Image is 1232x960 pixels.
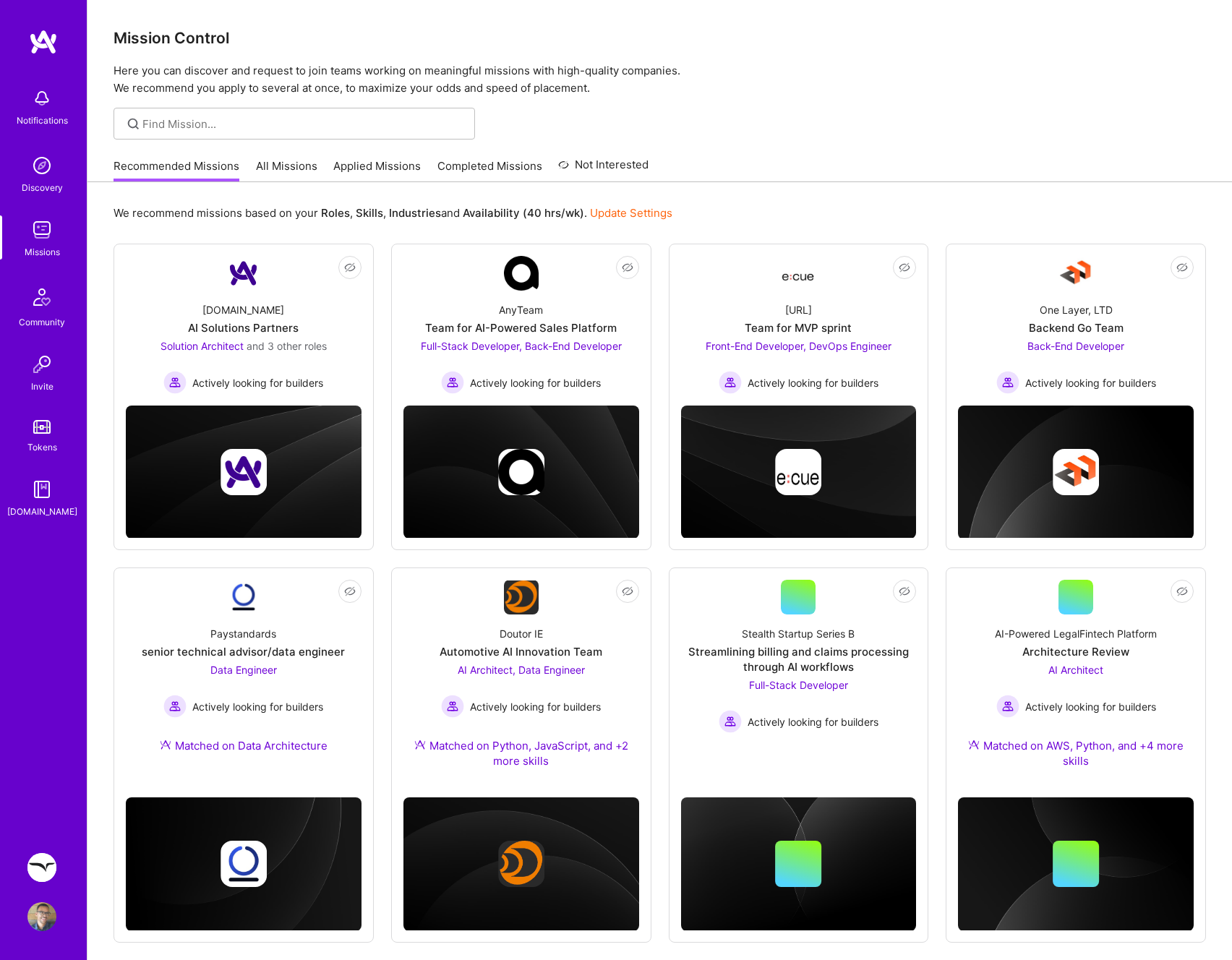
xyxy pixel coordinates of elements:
[161,340,244,352] span: Solution Architect
[463,206,584,220] b: Availability (40 hrs/wk)
[425,320,617,335] div: Team for AI-Powered Sales Platform
[498,449,544,495] img: Company logo
[775,449,821,495] img: Company logo
[622,262,633,273] i: icon EyeClosed
[31,379,54,394] div: Invite
[681,406,917,539] img: cover
[126,797,362,931] img: cover
[192,699,323,714] span: Actively looking for builders
[748,714,878,729] span: Actively looking for builders
[389,206,441,220] b: Industries
[421,340,622,352] span: Full-Stack Developer, Back-End Developer
[996,371,1019,394] img: Actively looking for builders
[33,420,51,434] img: tokens
[1027,340,1124,352] span: Back-End Developer
[1029,320,1124,335] div: Backend Go Team
[403,580,639,786] a: Company LogoDoutor IEAutomotive AI Innovation TeamAI Architect, Data Engineer Actively looking fo...
[995,626,1157,641] div: AI-Powered LegalFintech Platform
[142,116,464,132] input: Find Mission...
[126,406,362,539] img: cover
[558,156,649,182] a: Not Interested
[221,841,267,887] img: Company logo
[114,205,672,220] p: We recommend missions based on your , , and .
[27,84,56,113] img: bell
[470,375,601,390] span: Actively looking for builders
[125,116,142,132] i: icon SearchGrey
[504,256,539,291] img: Company Logo
[1053,449,1099,495] img: Company logo
[1022,644,1129,659] div: Architecture Review
[210,626,276,641] div: Paystandards
[441,695,464,718] img: Actively looking for builders
[968,739,980,750] img: Ateam Purple Icon
[500,626,543,641] div: Doutor IE
[19,314,65,330] div: Community
[142,644,345,659] div: senior technical advisor/data engineer
[437,158,542,182] a: Completed Missions
[27,350,56,379] img: Invite
[188,320,299,335] div: AI Solutions Partners
[996,695,1019,718] img: Actively looking for builders
[27,475,56,504] img: guide book
[1025,375,1156,390] span: Actively looking for builders
[742,626,855,641] div: Stealth Startup Series B
[1025,699,1156,714] span: Actively looking for builders
[958,406,1194,539] img: cover
[785,302,812,317] div: [URL]
[499,302,543,317] div: AnyTeam
[706,340,891,352] span: Front-End Developer, DevOps Engineer
[247,340,327,352] span: and 3 other roles
[958,580,1194,786] a: AI-Powered LegalFintech PlatformArchitecture ReviewAI Architect Actively looking for buildersActi...
[333,158,421,182] a: Applied Missions
[622,586,633,597] i: icon EyeClosed
[590,206,672,220] a: Update Settings
[958,797,1194,931] img: cover
[681,644,917,674] div: Streamlining billing and claims processing through AI workflows
[160,739,171,750] img: Ateam Purple Icon
[719,710,742,733] img: Actively looking for builders
[1058,256,1093,291] img: Company Logo
[1176,262,1188,273] i: icon EyeClosed
[681,256,917,394] a: Company Logo[URL]Team for MVP sprintFront-End Developer, DevOps Engineer Actively looking for bui...
[114,158,239,182] a: Recommended Missions
[748,375,878,390] span: Actively looking for builders
[719,371,742,394] img: Actively looking for builders
[504,580,539,614] img: Company Logo
[321,206,350,220] b: Roles
[344,262,356,273] i: icon EyeClosed
[681,797,917,931] img: cover
[440,644,602,659] div: Automotive AI Innovation Team
[226,256,261,291] img: Company Logo
[403,256,639,394] a: Company LogoAnyTeamTeam for AI-Powered Sales PlatformFull-Stack Developer, Back-End Developer Act...
[22,180,63,195] div: Discovery
[958,738,1194,768] div: Matched on AWS, Python, and +4 more skills
[24,853,60,882] a: Freed: Enterprise healthcare AI integration tool
[114,62,1206,97] p: Here you can discover and request to join teams working on meaningful missions with high-quality ...
[27,215,56,244] img: teamwork
[221,449,267,495] img: Company logo
[470,699,601,714] span: Actively looking for builders
[210,664,277,676] span: Data Engineer
[745,320,852,335] div: Team for MVP sprint
[226,580,261,614] img: Company Logo
[27,440,57,455] div: Tokens
[403,738,639,768] div: Matched on Python, JavaScript, and +2 more skills
[1048,664,1103,676] span: AI Architect
[899,586,910,597] i: icon EyeClosed
[1040,302,1113,317] div: One Layer, LTD
[7,504,77,519] div: [DOMAIN_NAME]
[126,256,362,394] a: Company Logo[DOMAIN_NAME]AI Solutions PartnersSolution Architect and 3 other rolesActively lookin...
[441,371,464,394] img: Actively looking for builders
[17,113,68,128] div: Notifications
[1176,586,1188,597] i: icon EyeClosed
[256,158,317,182] a: All Missions
[114,29,1206,47] h3: Mission Control
[192,375,323,390] span: Actively looking for builders
[681,580,917,749] a: Stealth Startup Series BStreamlining billing and claims processing through AI workflowsFull-Stack...
[29,29,58,55] img: logo
[458,664,585,676] span: AI Architect, Data Engineer
[24,902,60,931] a: User Avatar
[25,244,60,260] div: Missions
[344,586,356,597] i: icon EyeClosed
[160,738,328,753] div: Matched on Data Architecture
